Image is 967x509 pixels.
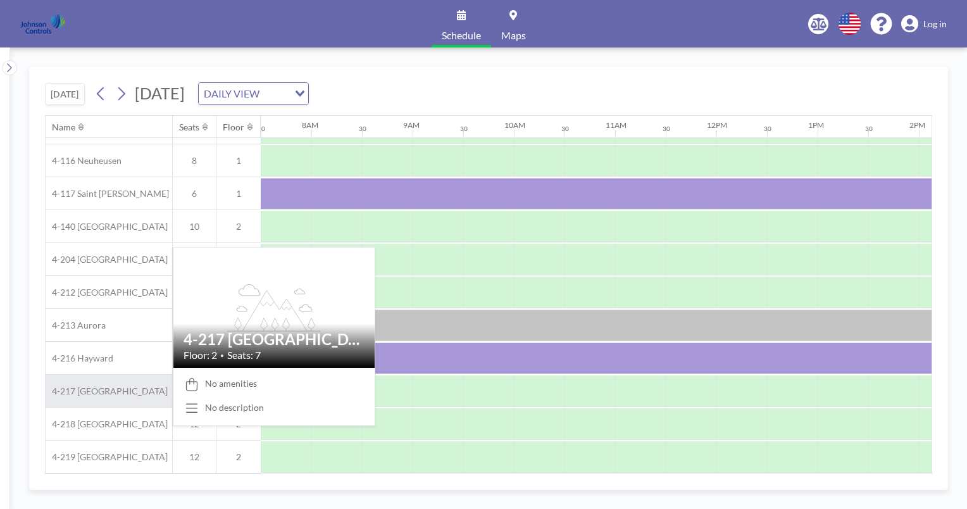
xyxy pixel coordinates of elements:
[403,120,420,130] div: 9AM
[46,320,106,331] span: 4-213 Aurora
[707,120,727,130] div: 12PM
[359,125,366,133] div: 30
[20,11,65,37] img: organization-logo
[216,221,261,232] span: 2
[46,188,169,199] span: 4-117 Saint [PERSON_NAME]
[205,378,257,389] span: No amenities
[45,83,85,105] button: [DATE]
[442,30,481,41] span: Schedule
[179,122,199,133] div: Seats
[216,155,261,167] span: 1
[46,451,168,463] span: 4-219 [GEOGRAPHIC_DATA]
[184,349,217,361] span: Floor: 2
[46,287,168,298] span: 4-212 [GEOGRAPHIC_DATA]
[216,451,261,463] span: 2
[52,122,75,133] div: Name
[223,122,244,133] div: Floor
[220,351,224,360] span: •
[302,120,318,130] div: 8AM
[205,402,264,413] div: No description
[504,120,525,130] div: 10AM
[216,188,261,199] span: 1
[561,125,569,133] div: 30
[263,85,287,102] input: Search for option
[199,83,308,104] div: Search for option
[501,30,526,41] span: Maps
[460,125,468,133] div: 30
[46,353,113,364] span: 4-216 Hayward
[46,254,168,265] span: 4-204 [GEOGRAPHIC_DATA]
[46,418,168,430] span: 4-218 [GEOGRAPHIC_DATA]
[258,125,265,133] div: 30
[227,349,261,361] span: Seats: 7
[865,125,873,133] div: 30
[46,386,168,397] span: 4-217 [GEOGRAPHIC_DATA]
[135,84,185,103] span: [DATE]
[663,125,670,133] div: 30
[606,120,627,130] div: 11AM
[201,85,262,102] span: DAILY VIEW
[46,155,122,167] span: 4-116 Neuheusen
[808,120,824,130] div: 1PM
[173,188,216,199] span: 6
[184,330,365,349] h2: 4-217 [GEOGRAPHIC_DATA]
[909,120,925,130] div: 2PM
[173,221,216,232] span: 10
[764,125,771,133] div: 30
[46,221,168,232] span: 4-140 [GEOGRAPHIC_DATA]
[923,18,947,30] span: Log in
[173,451,216,463] span: 12
[901,15,947,33] a: Log in
[173,155,216,167] span: 8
